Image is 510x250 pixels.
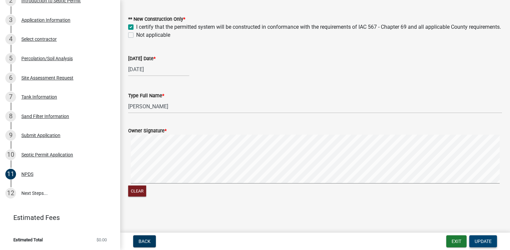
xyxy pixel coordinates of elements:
[21,172,33,176] div: NPDS
[21,18,70,22] div: Application Information
[139,239,151,244] span: Back
[5,73,16,83] div: 6
[469,235,497,247] button: Update
[5,149,16,160] div: 10
[21,37,57,41] div: Select contractor
[5,130,16,141] div: 9
[5,211,109,224] a: Estimated Fees
[96,238,107,242] span: $0.00
[5,111,16,122] div: 8
[136,31,170,39] label: Not applicable
[446,235,467,247] button: Exit
[133,235,156,247] button: Back
[128,129,167,133] label: Owner Signature
[13,238,43,242] span: Estimated Total
[5,92,16,102] div: 7
[128,62,189,76] input: mm/dd/yyyy
[128,56,156,61] label: [DATE] Date
[475,239,492,244] span: Update
[128,94,164,98] label: Type Full Name
[21,56,73,61] div: Percolation/Soil Analysis
[5,53,16,64] div: 5
[128,17,185,22] label: ** New Construction Only
[21,133,60,138] div: Submit Application
[21,76,73,80] div: Site Assessment Request
[21,95,57,99] div: Tank Information
[21,152,73,157] div: Septic Permit Application
[5,15,16,25] div: 3
[5,34,16,44] div: 4
[21,114,69,119] div: Sand Filter Information
[5,169,16,179] div: 11
[136,23,501,31] label: I certify that the permitted system will be constructed in conformance with the requirements of I...
[5,188,16,199] div: 12
[128,185,146,197] button: Clear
